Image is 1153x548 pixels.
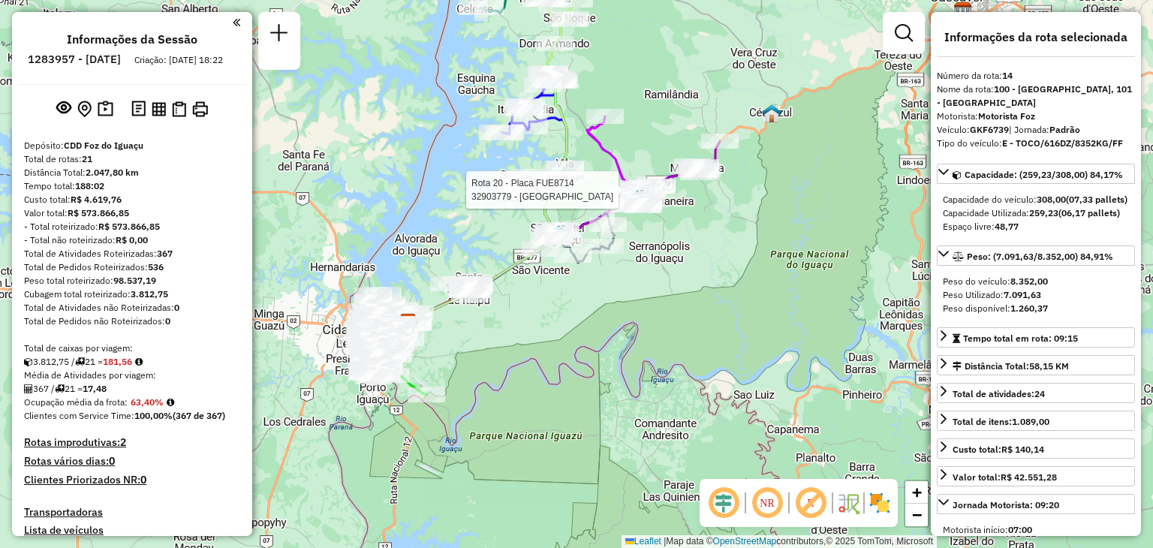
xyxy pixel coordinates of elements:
[970,124,1009,135] strong: GKF6739
[953,498,1059,512] div: Jornada Motorista: 09:20
[912,505,922,524] span: −
[965,169,1123,180] span: Capacidade: (259,23/308,00) 84,17%
[86,167,139,178] strong: 2.047,80 km
[625,536,661,546] a: Leaflet
[937,355,1135,375] a: Distância Total:58,15 KM
[24,342,240,355] div: Total de caixas por viagem:
[1029,360,1069,372] span: 58,15 KM
[174,302,179,313] strong: 0
[24,233,240,247] div: - Total não roteirizado:
[165,315,170,327] strong: 0
[622,535,937,548] div: Map data © contributors,© 2025 TomTom, Microsoft
[1002,70,1013,81] strong: 14
[912,483,922,501] span: +
[24,288,240,301] div: Cubagem total roteirizado:
[1029,207,1058,218] strong: 259,23
[67,32,197,47] h4: Informações da Sessão
[24,474,240,486] h4: Clientes Priorizados NR:
[937,83,1135,110] div: Nome da rota:
[120,435,126,449] strong: 2
[128,98,149,121] button: Logs desbloquear sessão
[28,53,121,66] h6: 1283957 - [DATE]
[169,98,189,120] button: Visualizar Romaneio
[943,220,1129,233] div: Espaço livre:
[399,313,418,333] img: CDD Foz do Iguaçu
[762,104,781,123] img: Céu Azul
[24,260,240,274] div: Total de Pedidos Roteirizados:
[978,110,1035,122] strong: Motorista Foz
[64,140,143,151] strong: CDD Foz do Iguaçu
[836,491,860,515] img: Fluxo de ruas
[953,360,1069,373] div: Distância Total:
[233,14,240,31] a: Clique aqui para minimizar o painel
[1001,471,1057,483] strong: R$ 42.551,28
[943,523,1129,537] div: Motorista início:
[967,251,1113,262] span: Peso: (7.091,63/8.352,00) 84,91%
[24,369,240,382] div: Média de Atividades por viagem:
[549,224,568,244] img: São Miguel
[95,98,116,121] button: Painel de Sugestão
[937,83,1132,108] strong: 100 - [GEOGRAPHIC_DATA], 101 - [GEOGRAPHIC_DATA]
[868,491,892,515] img: Exibir/Ocultar setores
[24,315,240,328] div: Total de Pedidos não Roteirizados:
[937,438,1135,459] a: Custo total:R$ 140,14
[24,357,33,366] i: Cubagem total roteirizado
[131,396,164,408] strong: 63,40%
[24,396,128,408] span: Ocupação média da frota:
[953,2,973,21] img: CDD Cascavel
[628,189,647,209] img: Medianeira
[1004,289,1041,300] strong: 7.091,63
[24,436,240,449] h4: Rotas improdutivas:
[943,288,1129,302] div: Peso Utilizado:
[24,193,240,206] div: Custo total:
[116,234,148,245] strong: R$ 0,00
[937,69,1135,83] div: Número da rota:
[24,506,240,519] h4: Transportadoras
[1009,124,1080,135] span: | Jornada:
[24,166,240,179] div: Distância Total:
[24,152,240,166] div: Total de rotas:
[149,98,169,119] button: Visualizar relatório de Roteirização
[664,536,666,546] span: |
[953,471,1057,484] div: Valor total:
[157,248,173,259] strong: 367
[173,410,225,421] strong: (367 de 367)
[74,98,95,121] button: Centralizar mapa no depósito ou ponto de apoio
[75,180,104,191] strong: 188:02
[24,220,240,233] div: - Total roteirizado:
[953,443,1044,456] div: Custo total:
[905,504,928,526] a: Zoom out
[24,384,33,393] i: Total de Atividades
[109,454,115,468] strong: 0
[71,194,122,205] strong: R$ 4.619,76
[1066,194,1127,205] strong: (07,33 pallets)
[749,485,785,521] span: Ocultar NR
[75,357,85,366] i: Total de rotas
[943,206,1129,220] div: Capacidade Utilizada:
[953,388,1045,399] span: Total de atividades:
[713,536,777,546] a: OpenStreetMap
[24,247,240,260] div: Total de Atividades Roteirizadas:
[167,398,174,407] em: Média calculada utilizando a maior ocupação (%Peso ou %Cubagem) de cada rota da sessão. Rotas cro...
[113,275,156,286] strong: 98.537,19
[937,411,1135,431] a: Total de itens:1.089,00
[1001,444,1044,455] strong: R$ 140,14
[128,53,229,67] div: Criação: [DATE] 18:22
[1010,303,1048,314] strong: 1.260,37
[24,206,240,220] div: Valor total:
[995,221,1019,232] strong: 48,77
[937,164,1135,184] a: Capacidade: (259,23/308,00) 84,17%
[905,481,928,504] a: Zoom in
[793,485,829,521] span: Exibir rótulo
[24,382,240,396] div: 367 / 21 =
[1049,124,1080,135] strong: Padrão
[131,288,168,300] strong: 3.812,75
[1012,416,1049,427] strong: 1.089,00
[24,524,240,537] h4: Lista de veículos
[135,357,143,366] i: Meta Caixas/viagem: 195,05 Diferença: -13,49
[24,410,134,421] span: Clientes com Service Time:
[937,327,1135,348] a: Tempo total em rota: 09:15
[943,302,1129,315] div: Peso disponível:
[937,245,1135,266] a: Peso: (7.091,63/8.352,00) 84,91%
[103,356,132,367] strong: 181,56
